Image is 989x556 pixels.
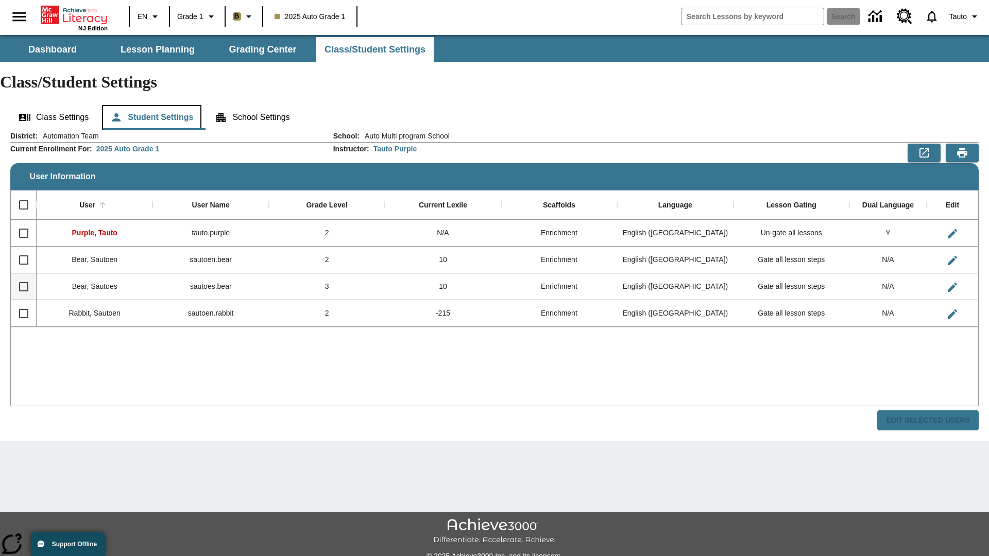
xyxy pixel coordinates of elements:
div: Y [849,220,927,247]
div: English (US) [617,300,733,327]
div: Un-gate all lessons [734,220,849,247]
div: Scaffolds [543,201,575,210]
a: Resource Center, Will open in new tab [891,3,918,30]
div: Class/Student Settings [10,105,979,130]
button: Student Settings [102,105,201,130]
div: Dual Language [862,201,914,210]
div: sautoen.rabbit [152,300,268,327]
div: Gate all lesson steps [734,300,849,327]
span: Bear, Sautoes [72,282,117,290]
button: Profile/Settings [945,7,985,26]
h2: Current Enrollment For : [10,145,92,153]
span: User Information [30,172,96,181]
h2: District : [10,132,38,141]
a: Notifications [918,3,945,30]
span: Class/Student Settings [325,44,425,56]
div: User Information [10,131,979,431]
button: Grading Center [211,37,314,62]
div: sautoen.bear [152,247,268,273]
div: Gate all lesson steps [734,273,849,300]
span: Automation Team [38,131,99,141]
div: Edit [946,201,959,210]
button: Support Offline [31,532,105,556]
div: Enrichment [501,273,617,300]
span: Grade 1 [177,11,203,22]
div: English (US) [617,247,733,273]
div: Home [41,4,108,31]
div: Gate all lesson steps [734,247,849,273]
div: Current Lexile [419,201,467,210]
span: Rabbit, Sautoen [69,309,121,317]
div: 10 [385,247,501,273]
div: 2 [269,220,385,247]
button: Edit User [942,223,963,244]
a: Data Center [862,3,891,31]
button: Edit User [942,304,963,324]
div: tauto.purple [152,220,268,247]
div: N/A [385,220,501,247]
span: Lesson Planning [121,44,195,56]
h2: Instructor : [333,145,369,153]
button: Open side menu [4,2,35,32]
div: Enrichment [501,220,617,247]
span: NJ Edition [78,25,108,31]
button: Export to CSV [908,144,941,162]
input: search field [681,8,824,25]
div: Lesson Gating [766,201,816,210]
div: User [79,201,95,210]
div: -215 [385,300,501,327]
div: English (US) [617,273,733,300]
div: Enrichment [501,247,617,273]
div: English (US) [617,220,733,247]
span: 2025 Auto Grade 1 [275,11,346,22]
div: Grade Level [306,201,347,210]
button: Class/Student Settings [316,37,434,62]
div: 10 [385,273,501,300]
button: Lesson Planning [106,37,209,62]
div: N/A [849,300,927,327]
span: Support Offline [52,541,97,548]
div: 2 [269,247,385,273]
button: Grade: Grade 1, Select a grade [173,7,221,26]
span: B [234,10,240,23]
span: Dashboard [28,44,77,56]
div: 2 [269,300,385,327]
div: N/A [849,273,927,300]
div: User Name [192,201,230,210]
span: EN [138,11,147,22]
div: 2025 Auto Grade 1 [96,144,159,154]
div: Language [658,201,692,210]
div: Enrichment [501,300,617,327]
span: Auto Multi program School [360,131,450,141]
button: Language: EN, Select a language [133,7,166,26]
button: Print Preview [946,144,979,162]
span: Bear, Sautoen [72,255,117,264]
div: Tauto Purple [373,144,417,154]
div: sautoes.bear [152,273,268,300]
button: Edit User [942,250,963,271]
span: Grading Center [229,44,296,56]
div: N/A [849,247,927,273]
h2: School : [333,132,360,141]
button: Dashboard [1,37,104,62]
span: Tauto [949,11,967,22]
a: Home [41,5,108,25]
button: Class Settings [10,105,97,130]
div: 3 [269,273,385,300]
button: Boost Class color is light brown. Change class color [229,7,259,26]
span: Purple, Tauto [72,229,117,237]
button: Edit User [942,277,963,298]
img: Achieve3000 Differentiate Accelerate Achieve [433,518,556,545]
button: School Settings [207,105,298,130]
